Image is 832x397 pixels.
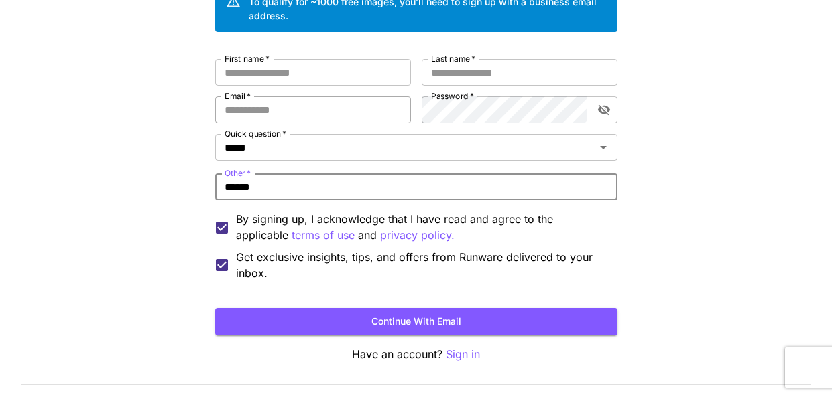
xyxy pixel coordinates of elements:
label: Last name [431,53,475,64]
p: terms of use [292,227,355,244]
button: toggle password visibility [592,98,616,122]
button: Sign in [446,346,480,363]
label: First name [225,53,270,64]
button: By signing up, I acknowledge that I have read and agree to the applicable terms of use and [380,227,455,244]
label: Other [225,167,251,179]
button: Continue with email [215,308,617,335]
button: Open [594,138,613,157]
label: Email [225,90,251,102]
label: Password [431,90,474,102]
p: privacy policy. [380,227,455,244]
span: Get exclusive insights, tips, and offers from Runware delivered to your inbox. [236,249,607,281]
button: By signing up, I acknowledge that I have read and agree to the applicable and privacy policy. [292,227,355,244]
label: Quick question [225,128,286,139]
p: Have an account? [215,346,617,363]
p: By signing up, I acknowledge that I have read and agree to the applicable and [236,211,607,244]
